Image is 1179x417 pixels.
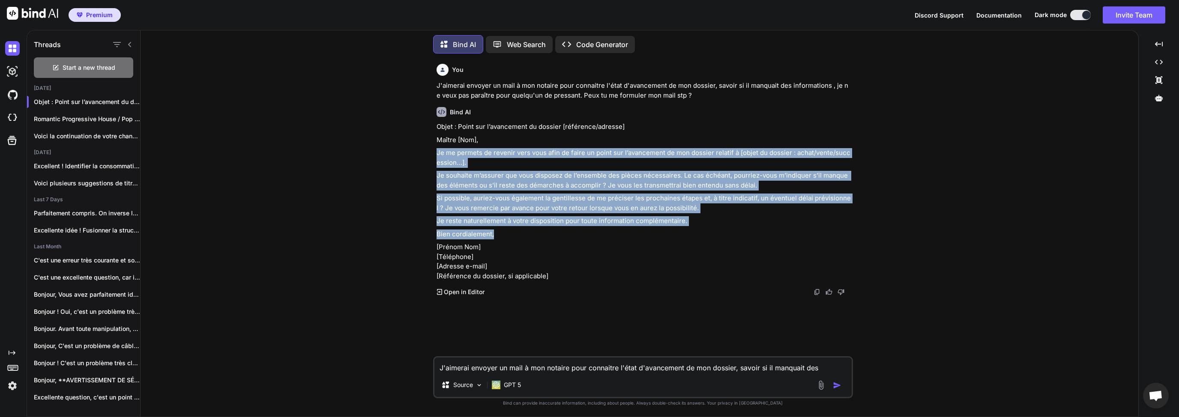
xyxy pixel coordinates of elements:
[450,108,471,116] h6: Bind AI
[915,11,964,20] button: Discord Support
[34,179,140,188] p: Voici plusieurs suggestions de titres basées sur...
[433,400,853,406] p: Bind can provide inaccurate information, including about people. Always double-check its answers....
[826,289,832,295] img: like
[437,242,851,281] p: [Prénom Nom] [Téléphone] [Adresse e-mail] [Référence du dossier, si applicable]
[437,122,851,132] p: Objet : Point sur l’avancement du dossier [référence/adresse]
[63,63,115,72] span: Start a new thread
[5,87,20,102] img: githubDark
[437,229,851,239] p: Bien cordialement,
[437,194,851,213] p: Si possible, auriez-vous également la gentillesse de me préciser les prochaines étapes et, à titr...
[77,12,83,18] img: premium
[507,39,546,50] p: Web Search
[34,209,140,217] p: Parfaitement compris. On inverse la recette :...
[437,81,851,100] p: J'aimerai envoyer un mail à mon notaire pour connaitre l'état d'avancement de mon dossier, savoir...
[838,289,844,295] img: dislike
[7,7,58,20] img: Bind AI
[34,273,140,282] p: C'est une excellente question, car il n'existe...
[34,359,140,367] p: Bonjour ! C'est un problème très classique...
[976,11,1022,20] button: Documentation
[476,381,483,389] img: Pick Models
[34,290,140,299] p: Bonjour, Vous avez parfaitement identifié le problème...
[34,132,140,140] p: Voici la continuation de votre chanson adaptée...
[453,39,476,50] p: Bind AI
[27,243,140,250] h2: Last Month
[34,393,140,402] p: Excellente question, c'est un point très important...
[5,41,20,56] img: darkChat
[69,8,121,22] button: premiumPremium
[34,39,61,50] h1: Threads
[34,342,140,350] p: Bonjour, C'est un problème de câblage très...
[5,64,20,79] img: darkAi-studio
[34,226,140,235] p: Excellente idée ! Fusionner la structure hypnotique...
[34,162,140,170] p: Excellent ! Identifier la consommation par thread...
[27,85,140,92] h2: [DATE]
[86,11,113,19] span: Premium
[34,98,140,106] p: Objet : Point sur l’avancement du dossie...
[452,66,464,74] h6: You
[34,376,140,384] p: Bonjour, **AVERTISSEMENT DE SÉCURITÉ : Avant toute...
[453,381,473,389] p: Source
[437,148,851,167] p: Je me permets de revenir vers vous afin de faire un point sur l’avancement de mon dossier relatif...
[437,216,851,226] p: Je reste naturellement à votre disposition pour toute information complémentaire.
[492,381,500,389] img: GPT 5
[1103,6,1165,24] button: Invite Team
[976,12,1022,19] span: Documentation
[816,380,826,390] img: attachment
[27,149,140,156] h2: [DATE]
[437,171,851,190] p: Je souhaite m’assurer que vous disposez de l’ensemble des pièces nécessaires. Le cas échéant, pou...
[437,135,851,145] p: Maître [Nom],
[34,325,140,333] p: Bonjour. Avant toute manipulation, coupez le courant...
[1143,383,1169,408] div: Ouvrir le chat
[34,256,140,265] p: C'est une erreur très courante et souvent...
[34,115,140,123] p: Romantic Progressive House / Pop Dance (...
[833,381,841,390] img: icon
[1035,11,1067,19] span: Dark mode
[576,39,628,50] p: Code Generator
[444,288,485,296] p: Open in Editor
[5,110,20,125] img: cloudideIcon
[34,307,140,316] p: Bonjour ! Oui, c'est un problème très...
[915,12,964,19] span: Discord Support
[27,196,140,203] h2: Last 7 Days
[504,381,521,389] p: GPT 5
[814,289,820,295] img: copy
[5,378,20,393] img: settings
